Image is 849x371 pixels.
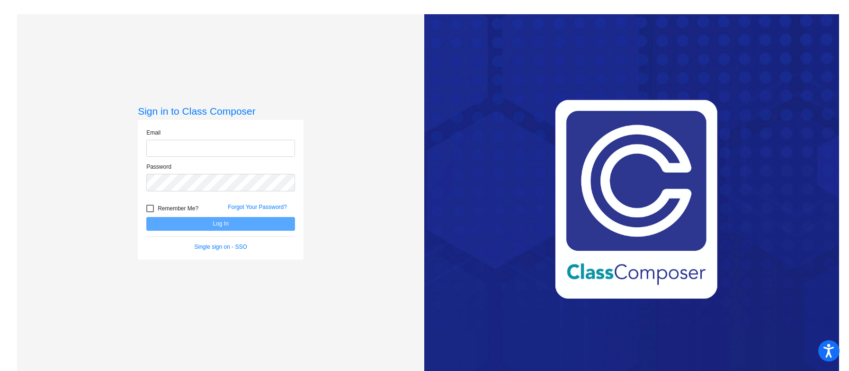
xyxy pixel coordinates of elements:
[138,105,304,117] h3: Sign in to Class Composer
[194,244,247,250] a: Single sign on - SSO
[228,204,287,210] a: Forgot Your Password?
[146,217,295,231] button: Log In
[146,163,171,171] label: Password
[158,203,198,214] span: Remember Me?
[146,128,161,137] label: Email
